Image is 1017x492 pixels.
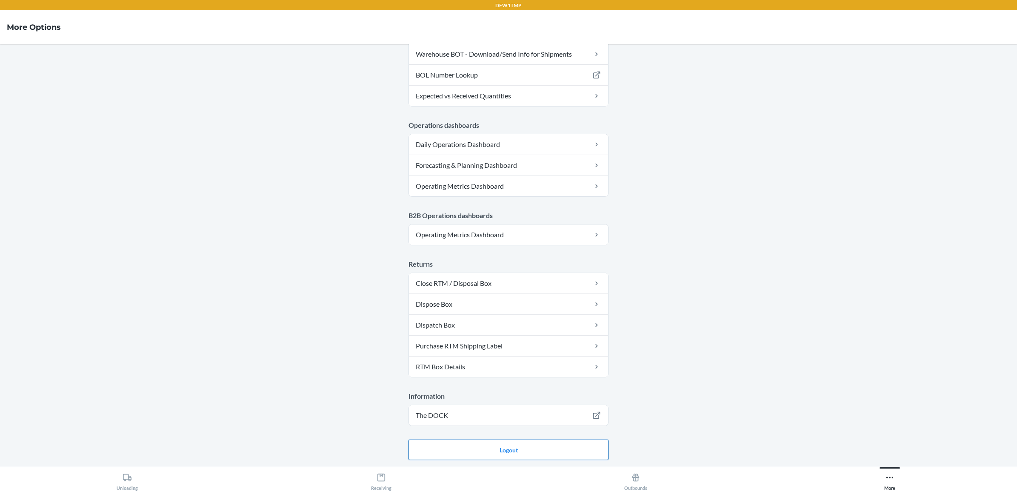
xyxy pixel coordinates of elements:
[409,273,608,293] a: Close RTM / Disposal Box
[409,440,608,460] button: Logout
[409,210,608,221] p: B2B Operations dashboards
[371,469,391,491] div: Receiving
[409,336,608,356] a: Purchase RTM Shipping Label
[409,155,608,176] a: Forecasting & Planning Dashboard
[495,2,522,9] p: DFW1TMP
[254,467,509,491] button: Receiving
[409,294,608,314] a: Dispose Box
[117,469,138,491] div: Unloading
[7,22,61,33] h4: More Options
[884,469,895,491] div: More
[409,44,608,64] a: Warehouse BOT - Download/Send Info for Shipments
[409,86,608,106] a: Expected vs Received Quantities
[409,259,608,269] p: Returns
[409,357,608,377] a: RTM Box Details
[409,391,608,401] p: Information
[409,405,608,426] a: The DOCK
[409,224,608,245] a: Operating Metrics Dashboard
[624,469,647,491] div: Outbounds
[508,467,763,491] button: Outbounds
[409,65,608,85] a: BOL Number Lookup
[409,134,608,155] a: Daily Operations Dashboard
[409,176,608,196] a: Operating Metrics Dashboard
[409,315,608,335] a: Dispatch Box
[409,120,608,130] p: Operations dashboards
